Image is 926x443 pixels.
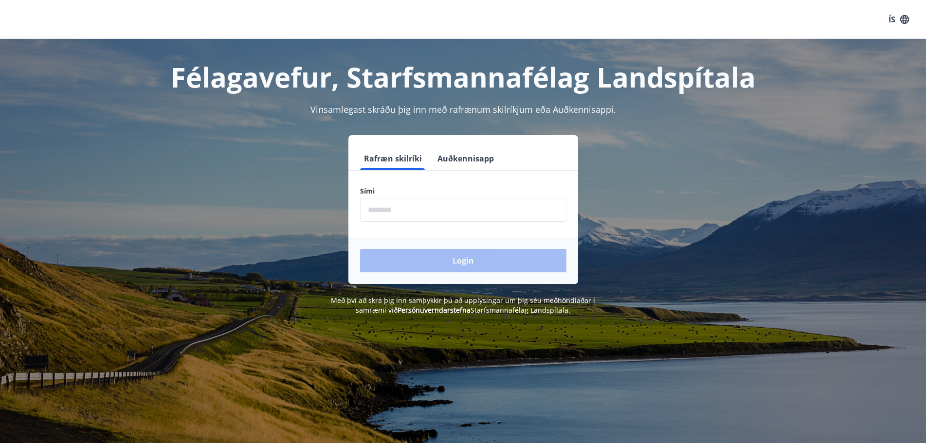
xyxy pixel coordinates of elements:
h1: Félagavefur, Starfsmannafélag Landspítala [125,58,802,95]
a: Persónuverndarstefna [398,305,471,315]
button: Rafræn skilríki [360,147,426,170]
span: Vinsamlegast skráðu þig inn með rafrænum skilríkjum eða Auðkennisappi. [310,104,616,115]
label: Sími [360,186,566,196]
button: Auðkennisapp [434,147,498,170]
button: ÍS [883,11,914,28]
span: Með því að skrá þig inn samþykkir þú að upplýsingar um þig séu meðhöndlaðar í samræmi við Starfsm... [331,296,595,315]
